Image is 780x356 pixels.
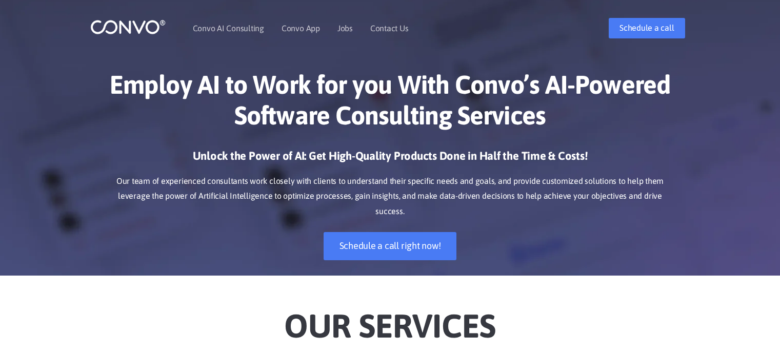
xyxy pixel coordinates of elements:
[370,24,409,32] a: Contact Us
[282,24,320,32] a: Convo App
[90,19,166,35] img: logo_1.png
[193,24,264,32] a: Convo AI Consulting
[106,291,675,348] h2: Our Services
[337,24,353,32] a: Jobs
[106,69,675,138] h1: Employ AI to Work for you With Convo’s AI-Powered Software Consulting Services
[106,174,675,220] p: Our team of experienced consultants work closely with clients to understand their specific needs ...
[106,149,675,171] h3: Unlock the Power of AI: Get High-Quality Products Done in Half the Time & Costs!
[609,18,685,38] a: Schedule a call
[324,232,457,260] a: Schedule a call right now!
